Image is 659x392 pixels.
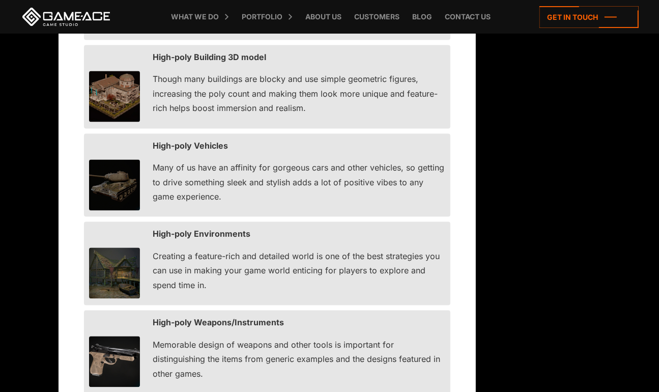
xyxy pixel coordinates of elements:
[89,247,140,298] img: High-poly Environments
[153,249,445,292] p: Creating a feature-rich and detailed world is one of the best strategies you can use in making yo...
[153,72,445,115] p: Though many buildings are blocky and use simple geometric figures, increasing the poly count and ...
[539,6,639,28] a: Get in touch
[153,338,445,381] p: Memorable design of weapons and other tools is important for distinguishing the items from generi...
[89,336,140,387] img: High-poly Weapons
[89,71,140,122] img: High-poly Building 3D model
[153,141,228,151] strong: High-poly Vehicles
[153,160,445,204] p: Many of us have an affinity for gorgeous cars and other vehicles, so getting to drive something s...
[153,229,250,239] strong: High-poly Environments
[153,52,266,62] strong: High-poly Building 3D model
[153,317,284,327] strong: High-poly Weapons/Instruments
[89,159,140,210] img: High-poly Vehicles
